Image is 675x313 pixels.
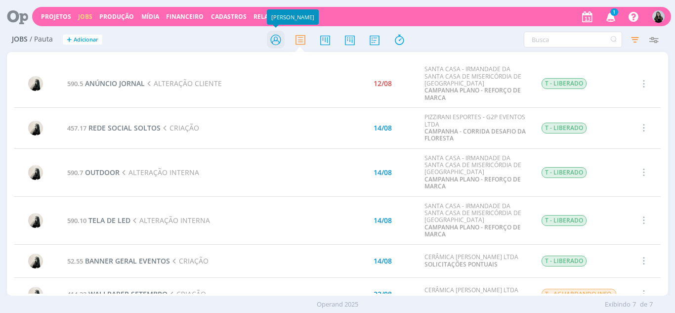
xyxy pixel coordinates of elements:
[38,13,74,21] button: Projetos
[67,257,83,266] span: 52.55
[374,217,392,224] div: 14/08
[88,289,168,299] span: WALLPAPER SETEMBRO
[600,8,620,26] button: 1
[28,76,43,91] img: R
[424,127,526,142] a: CAMPANHA - CORRIDA DESAFIO DA FLORESTA
[251,13,294,21] button: Relatórios
[85,168,120,177] span: OUTDOOR
[63,35,102,45] button: +Adicionar
[120,168,199,177] span: ALTERAÇÃO INTERNA
[85,256,170,266] span: BANNER GERAL EVENTOS
[424,155,526,190] div: SANTA CASA - IRMANDADE DA SANTA CASA DE MISERICÓRDIA DE [GEOGRAPHIC_DATA]
[605,300,631,310] span: Exibindo
[170,256,209,266] span: CRIAÇÃO
[67,290,86,299] span: 414.32
[28,165,43,180] img: R
[67,168,120,177] a: 590.7OUTDOOR
[208,13,250,21] button: Cadastros
[74,37,98,43] span: Adicionar
[649,300,653,310] span: 7
[145,79,222,88] span: ALTERAÇÃO CLIENTE
[524,32,622,47] input: Busca
[640,300,647,310] span: de
[542,78,587,89] span: T - LIBERADO
[28,121,43,135] img: R
[161,123,199,133] span: CRIAÇÃO
[652,10,665,23] img: V
[374,169,392,176] div: 14/08
[267,9,319,25] div: [PERSON_NAME]
[253,12,291,21] a: Relatórios
[88,123,161,133] span: REDE SOCIAL SOLTOS
[424,66,526,101] div: SANTA CASA - IRMANDADE DA SANTA CASA DE MISERICÓRDIA DE [GEOGRAPHIC_DATA]
[542,123,587,134] span: T - LIBERADO
[424,260,498,268] a: SOLICITAÇÕES PONTUAIS
[30,35,53,44] span: / Pauta
[141,12,159,21] a: Mídia
[424,175,521,190] a: CAMPANHA PLANO - REFORÇO DE MARCA
[374,291,392,298] div: 22/08
[542,256,587,267] span: T - LIBERADO
[424,86,521,101] a: CAMPANHA PLANO - REFORÇO DE MARCA
[424,114,526,142] div: PIZZIRANI ESPORTES - G2P EVENTOS LTDA
[28,254,43,268] img: R
[168,289,206,299] span: CRIAÇÃO
[67,79,83,88] span: 590.5
[67,124,86,133] span: 457.17
[138,13,162,21] button: Mídia
[542,167,587,178] span: T - LIBERADO
[211,12,247,21] span: Cadastros
[633,300,636,310] span: 7
[374,125,392,132] div: 14/08
[166,12,204,21] a: Financeiro
[424,203,526,238] div: SANTA CASA - IRMANDADE DA SANTA CASA DE MISERICÓRDIA DE [GEOGRAPHIC_DATA]
[96,13,137,21] button: Produção
[130,216,210,225] span: ALTERAÇÃO INTERNA
[67,256,170,266] a: 52.55BANNER GERAL EVENTOS
[652,8,665,25] button: V
[424,287,526,301] div: CERÂMICA [PERSON_NAME] LTDA
[424,223,521,238] a: CAMPANHA PLANO - REFORÇO DE MARCA
[67,123,161,133] a: 457.17REDE SOCIAL SOLTOS
[67,35,72,45] span: +
[67,289,168,299] a: 414.32WALLPAPER SETEMBRO
[28,213,43,228] img: R
[67,79,145,88] a: 590.5ANÚNCIO JORNAL
[374,258,392,265] div: 14/08
[28,287,43,302] img: R
[374,80,392,87] div: 12/08
[41,12,71,21] a: Projetos
[424,293,478,302] a: WALLPAPERS 2025
[12,35,28,44] span: Jobs
[163,13,207,21] button: Financeiro
[75,13,95,21] button: Jobs
[85,79,145,88] span: ANÚNCIO JORNAL
[67,216,130,225] a: 590.10TELA DE LED
[99,12,134,21] a: Produção
[610,8,618,16] span: 1
[78,12,92,21] a: Jobs
[542,215,587,226] span: T - LIBERADO
[67,168,83,177] span: 590.7
[424,254,526,268] div: CERÂMICA [PERSON_NAME] LTDA
[542,289,616,300] span: T - AGUARDANDO INFO.
[88,216,130,225] span: TELA DE LED
[67,216,86,225] span: 590.10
